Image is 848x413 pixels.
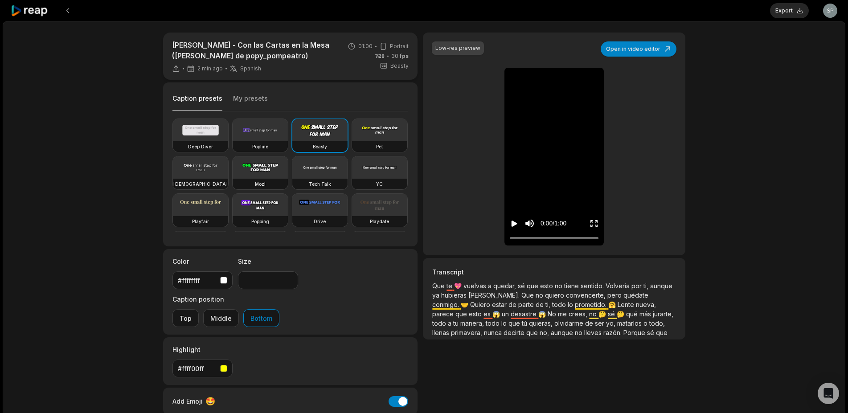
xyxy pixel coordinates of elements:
[608,310,617,318] span: sé
[606,319,617,327] span: yo,
[451,329,484,336] span: primavera,
[172,397,203,406] span: Add Emoji
[432,310,455,318] span: parece
[435,44,480,52] div: Low-res preview
[400,53,409,59] span: fps
[569,310,589,318] span: crees,
[601,41,676,57] button: Open in video editor
[522,319,529,327] span: tú
[484,329,504,336] span: nunca
[595,319,606,327] span: ser
[486,319,501,327] span: todo
[172,309,199,327] button: Top
[460,319,486,327] span: manera,
[238,257,298,266] label: Size
[488,282,493,290] span: a
[376,180,383,188] h3: YC
[558,310,569,318] span: me
[172,257,233,266] label: Color
[463,282,488,290] span: vuelvas
[521,291,536,299] span: Que
[603,329,623,336] span: razón.
[197,65,223,72] span: 2 min ago
[518,282,527,290] span: sé
[508,319,522,327] span: que
[566,291,607,299] span: convencerte,
[551,329,575,336] span: aunque
[564,282,581,290] span: tiene
[526,329,540,336] span: que
[575,329,584,336] span: no
[527,282,540,290] span: que
[647,329,656,336] span: sé
[313,143,327,150] h3: Beasty
[607,291,623,299] span: pero
[492,301,508,308] span: estar
[643,319,649,327] span: o
[623,291,648,299] span: quédate
[653,310,673,318] span: jurarte,
[518,301,536,308] span: parte
[636,301,656,308] span: nueva,
[501,319,508,327] span: lo
[540,282,555,290] span: esto
[252,143,268,150] h3: Popline
[552,301,568,308] span: todo
[541,219,566,228] div: 0:00 / 1:00
[510,215,519,232] button: Play video
[643,282,650,290] span: ti,
[590,215,598,232] button: Enter Fullscreen
[172,40,336,61] p: [PERSON_NAME] - Con las Cartas en la Mesa ([PERSON_NAME] de popy_pompeatro)
[555,282,564,290] span: no
[453,319,460,327] span: tu
[584,329,603,336] span: lleves
[172,94,222,111] button: Caption presets
[656,329,668,336] span: que
[606,282,631,290] span: Volvería
[172,345,233,354] label: Highlight
[536,291,545,299] span: no
[432,301,461,308] span: conmigo.
[178,364,217,373] div: #ffff00ff
[554,319,585,327] span: olvidarme
[309,180,331,188] h3: Tech Talk
[448,319,453,327] span: a
[575,301,608,308] span: prometido.
[469,310,483,318] span: esto
[432,329,451,336] span: llenas
[511,310,538,318] span: desastre
[617,319,643,327] span: matarlos
[205,395,215,407] span: 🤩
[529,319,554,327] span: quieras,
[358,42,373,50] span: 01:00
[432,281,676,337] p: 💖 🤝 🤗 😱 😱 🤔 🤔
[192,218,209,225] h3: Playfair
[483,310,492,318] span: es
[243,309,279,327] button: Bottom
[441,291,468,299] span: hubieras
[508,301,518,308] span: de
[233,94,268,111] button: My presets
[470,301,492,308] span: Quiero
[173,180,228,188] h3: [DEMOGRAPHIC_DATA]
[589,310,598,318] span: no
[432,291,441,299] span: ya
[545,301,552,308] span: ti,
[649,319,665,327] span: todo,
[585,319,595,327] span: de
[172,294,279,304] label: Caption position
[818,383,839,404] div: Open Intercom Messenger
[240,65,261,72] span: Spanish
[502,310,511,318] span: un
[540,329,551,336] span: no,
[568,301,575,308] span: lo
[432,319,448,327] span: todo
[626,310,639,318] span: qué
[390,42,409,50] span: Portrait
[203,309,239,327] button: Middle
[370,218,389,225] h3: Playdate
[314,218,326,225] h3: Drive
[251,218,269,225] h3: Popping
[432,267,676,277] h3: Transcript
[390,62,409,70] span: Beasty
